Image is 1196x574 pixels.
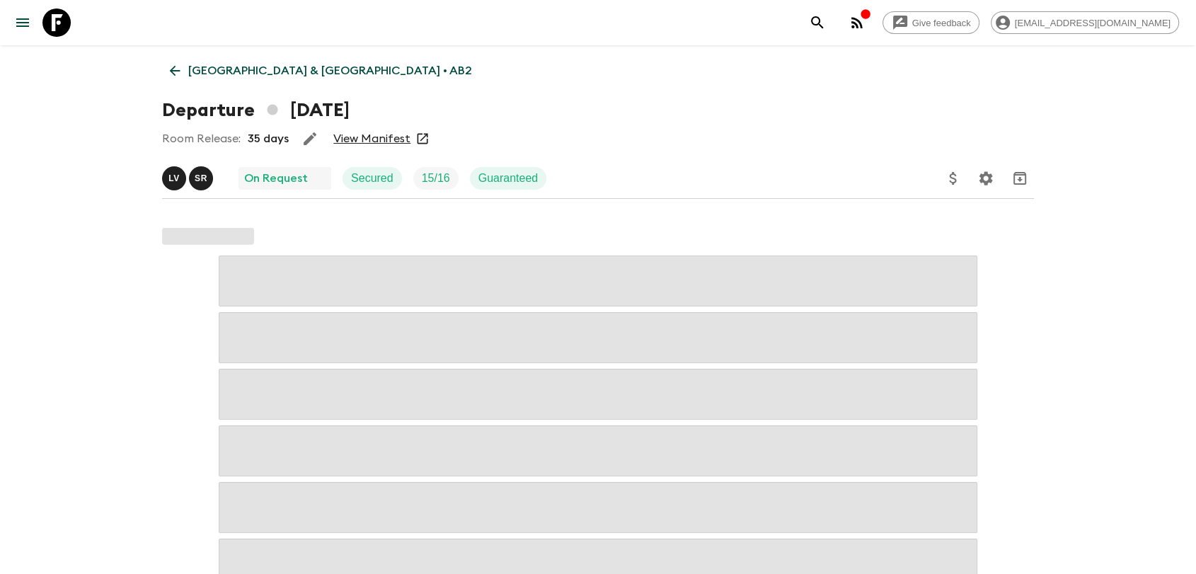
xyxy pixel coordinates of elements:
[1006,164,1034,193] button: Archive (Completed, Cancelled or Unsynced Departures only)
[188,62,472,79] p: [GEOGRAPHIC_DATA] & [GEOGRAPHIC_DATA] • AB2
[195,173,207,184] p: S R
[168,173,180,184] p: L V
[162,166,216,190] button: LVSR
[904,18,979,28] span: Give feedback
[803,8,832,37] button: search adventures
[162,57,480,85] a: [GEOGRAPHIC_DATA] & [GEOGRAPHIC_DATA] • AB2
[939,164,967,193] button: Update Price, Early Bird Discount and Costs
[162,130,241,147] p: Room Release:
[1007,18,1178,28] span: [EMAIL_ADDRESS][DOMAIN_NAME]
[8,8,37,37] button: menu
[478,170,539,187] p: Guaranteed
[422,170,450,187] p: 15 / 16
[162,96,350,125] h1: Departure [DATE]
[248,130,289,147] p: 35 days
[991,11,1179,34] div: [EMAIL_ADDRESS][DOMAIN_NAME]
[351,170,393,187] p: Secured
[413,167,459,190] div: Trip Fill
[162,171,216,182] span: Lucas Valentim, Sol Rodriguez
[333,132,410,146] a: View Manifest
[244,170,308,187] p: On Request
[882,11,979,34] a: Give feedback
[972,164,1000,193] button: Settings
[343,167,402,190] div: Secured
